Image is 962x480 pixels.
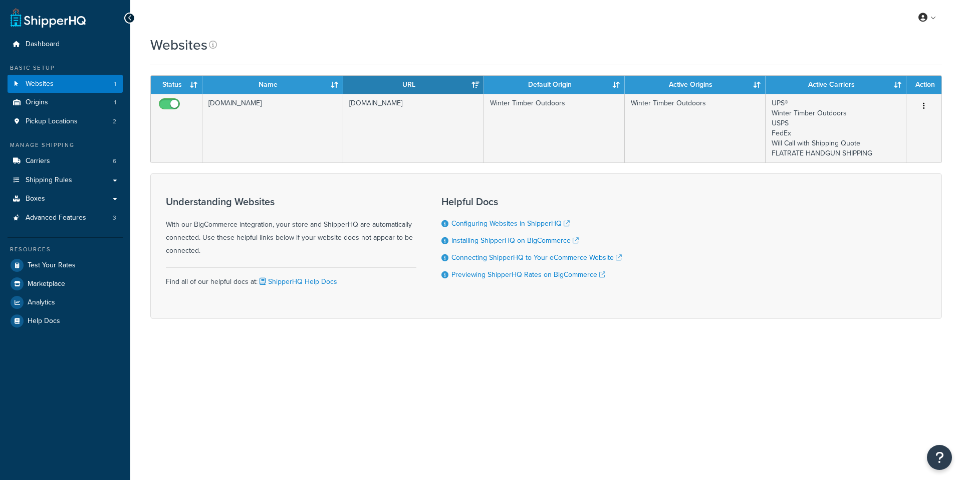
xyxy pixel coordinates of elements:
div: Resources [8,245,123,254]
span: Shipping Rules [26,176,72,185]
span: Dashboard [26,40,60,49]
td: Winter Timber Outdoors [484,94,625,163]
span: 2 [113,117,116,126]
a: ShipperHQ Home [11,8,86,28]
div: Find all of our helpful docs at: [166,267,416,288]
div: With our BigCommerce integration, your store and ShipperHQ are automatically connected. Use these... [166,196,416,257]
a: Shipping Rules [8,171,123,190]
span: Pickup Locations [26,117,78,126]
a: Analytics [8,293,123,311]
td: Winter Timber Outdoors [625,94,766,163]
a: ShipperHQ Help Docs [258,276,337,287]
a: Help Docs [8,312,123,330]
a: Origins 1 [8,93,123,112]
h1: Websites [150,35,207,55]
a: Advanced Features 3 [8,209,123,227]
a: Boxes [8,190,123,208]
li: Pickup Locations [8,112,123,131]
span: Websites [26,80,54,88]
a: Connecting ShipperHQ to Your eCommerce Website [451,252,622,263]
span: 1 [114,80,116,88]
li: Origins [8,93,123,112]
th: Action [906,76,941,94]
h3: Understanding Websites [166,196,416,207]
a: Marketplace [8,275,123,293]
div: Manage Shipping [8,141,123,149]
span: Boxes [26,195,45,203]
a: Dashboard [8,35,123,54]
th: Active Origins: activate to sort column ascending [625,76,766,94]
a: Test Your Rates [8,256,123,274]
a: Websites 1 [8,75,123,93]
span: 6 [113,157,116,166]
th: Name: activate to sort column ascending [202,76,343,94]
a: Installing ShipperHQ on BigCommerce [451,235,579,246]
span: Analytics [28,298,55,307]
a: Configuring Websites in ShipperHQ [451,218,570,229]
th: Active Carriers: activate to sort column ascending [766,76,906,94]
li: Websites [8,75,123,93]
span: Test Your Rates [28,261,76,270]
span: Origins [26,98,48,107]
a: Previewing ShipperHQ Rates on BigCommerce [451,269,605,280]
th: Default Origin: activate to sort column ascending [484,76,625,94]
a: Carriers 6 [8,152,123,171]
li: Advanced Features [8,209,123,227]
td: [DOMAIN_NAME] [343,94,484,163]
td: [DOMAIN_NAME] [202,94,343,163]
span: 1 [114,98,116,107]
td: UPS® Winter Timber Outdoors USPS FedEx Will Call with Shipping Quote FLATRATE HANDGUN SHIPPING [766,94,906,163]
a: Pickup Locations 2 [8,112,123,131]
div: Basic Setup [8,64,123,72]
span: Carriers [26,157,50,166]
h3: Helpful Docs [441,196,622,207]
li: Carriers [8,152,123,171]
th: Status: activate to sort column ascending [151,76,202,94]
button: Open Resource Center [927,445,952,470]
span: Marketplace [28,280,65,288]
span: Advanced Features [26,214,86,222]
span: 3 [113,214,116,222]
span: Help Docs [28,317,60,326]
th: URL: activate to sort column ascending [343,76,484,94]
